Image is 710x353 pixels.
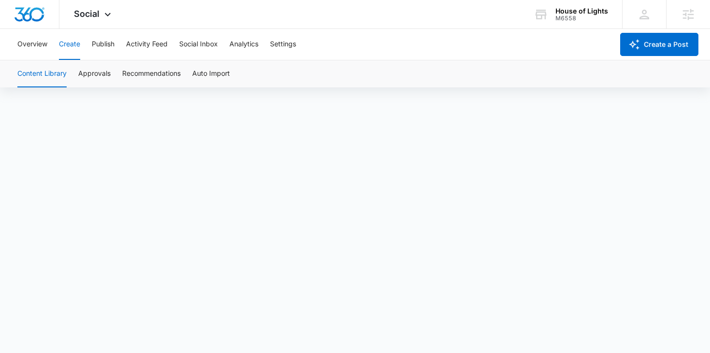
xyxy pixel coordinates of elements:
span: Social [74,9,99,19]
button: Settings [270,29,296,60]
button: Create [59,29,80,60]
button: Auto Import [192,60,230,87]
button: Create a Post [620,33,698,56]
div: account id [555,15,608,22]
button: Social Inbox [179,29,218,60]
button: Overview [17,29,47,60]
button: Publish [92,29,114,60]
button: Activity Feed [126,29,168,60]
button: Content Library [17,60,67,87]
button: Approvals [78,60,111,87]
button: Recommendations [122,60,181,87]
div: account name [555,7,608,15]
button: Analytics [229,29,258,60]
